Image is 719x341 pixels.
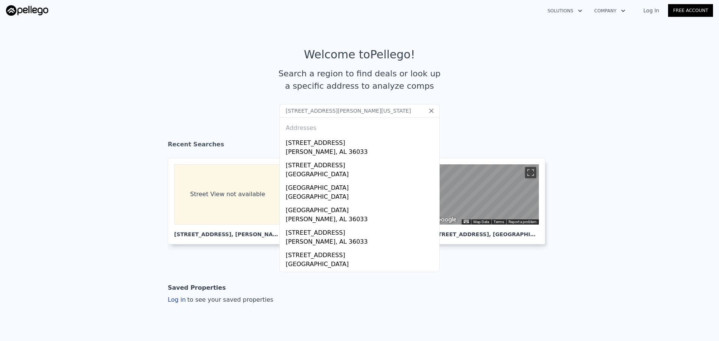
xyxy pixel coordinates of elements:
img: Google [434,215,458,225]
div: Street View [432,164,539,225]
div: [STREET_ADDRESS] [286,225,436,237]
div: [STREET_ADDRESS] , [GEOGRAPHIC_DATA] [432,225,539,238]
img: Pellego [6,5,48,16]
div: Addresses [283,118,436,136]
div: [GEOGRAPHIC_DATA] [286,260,436,270]
div: Welcome to Pellego ! [304,48,415,61]
a: Free Account [668,4,713,17]
a: Report a problem [509,220,537,224]
div: Recent Searches [168,134,551,158]
div: [STREET_ADDRESS] [286,270,436,282]
div: Log in [168,295,273,304]
div: [STREET_ADDRESS] [286,158,436,170]
div: [GEOGRAPHIC_DATA] [286,192,436,203]
span: to see your saved properties [186,296,273,303]
input: Search an address or region... [279,104,440,118]
button: Solutions [541,4,588,18]
button: Company [588,4,631,18]
a: Terms (opens in new tab) [494,220,504,224]
a: Street View not available [STREET_ADDRESS], [PERSON_NAME] [168,158,294,244]
a: Map [STREET_ADDRESS], [GEOGRAPHIC_DATA] [425,158,551,244]
button: Toggle fullscreen view [525,167,536,178]
div: [GEOGRAPHIC_DATA] [286,203,436,215]
div: [PERSON_NAME], AL 36033 [286,237,436,248]
button: Map Data [473,219,489,225]
div: Map [432,164,539,225]
div: Search a region to find deals or look up a specific address to analyze comps [276,67,443,92]
div: Saved Properties [168,280,226,295]
div: [GEOGRAPHIC_DATA] [286,180,436,192]
a: Log In [634,7,668,14]
div: [GEOGRAPHIC_DATA] [286,170,436,180]
div: [STREET_ADDRESS] [286,136,436,147]
div: [PERSON_NAME], AL 36033 [286,147,436,158]
a: Open this area in Google Maps (opens a new window) [434,215,458,225]
div: [PERSON_NAME], AL 36033 [286,215,436,225]
div: [STREET_ADDRESS] [286,248,436,260]
div: [STREET_ADDRESS] , [PERSON_NAME] [174,225,281,238]
div: Street View not available [174,164,281,225]
button: Keyboard shortcuts [464,220,469,223]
